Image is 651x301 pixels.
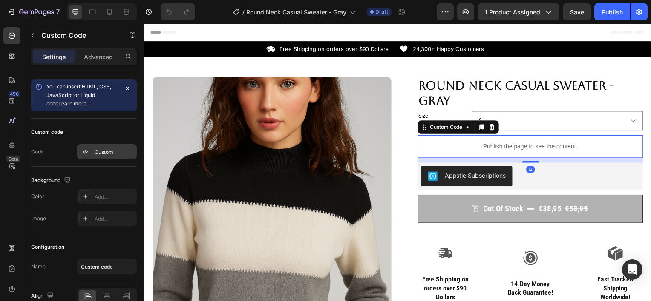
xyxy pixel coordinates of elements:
span: Draft [375,8,388,16]
p: Fast Tracked Shipping Worldwide! [448,253,502,280]
div: Add... [95,215,135,223]
div: Custom [95,148,135,156]
div: Open Intercom Messenger [622,259,642,280]
span: Save [570,9,584,16]
span: You can insert HTML, CSS, JavaScript or Liquid code [46,83,111,107]
div: Background [31,175,72,186]
button: Appstle Subscriptions [279,143,371,164]
div: €38,95 [397,180,422,193]
p: Publish the page to see the content. [276,119,503,128]
span: 1 product assigned [485,8,540,17]
a: Learn more [58,100,86,107]
div: Beta [6,156,20,162]
div: Custom Code [286,100,323,108]
div: Image [31,215,46,222]
button: 7 [3,3,63,20]
div: 12 [385,143,394,150]
div: €58,95 [423,180,448,193]
p: Free Shipping on orders over $90 Dollars [277,253,331,280]
div: Undo/Redo [161,3,195,20]
legend: Size [276,88,327,98]
div: Code [31,148,44,156]
div: Out of stock [342,181,382,192]
h1: Round Neck Casual Sweater - Gray [276,54,503,86]
p: Settings [42,52,66,61]
div: Configuration [31,243,64,251]
button: Save [563,3,591,20]
div: 450 [8,91,20,97]
div: Color [31,193,44,200]
div: Appstle Subscriptions [303,148,364,157]
span: / [242,8,245,17]
div: Add... [95,193,135,201]
img: AppstleSubscriptions.png [286,148,296,159]
div: Custom code [31,128,63,136]
div: Name [31,263,46,270]
p: Advanced [84,52,113,61]
p: 7 [56,7,60,17]
div: Publish [602,8,623,17]
button: Publish [594,3,630,20]
button: Out of stock [276,173,502,200]
iframe: Design area [144,24,651,301]
span: Round Neck Casual Sweater - Gray [246,8,346,17]
p: 14-Day Money Back Guarantee! [362,258,416,276]
p: Custom Code [41,30,114,40]
button: 1 product assigned [478,3,559,20]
